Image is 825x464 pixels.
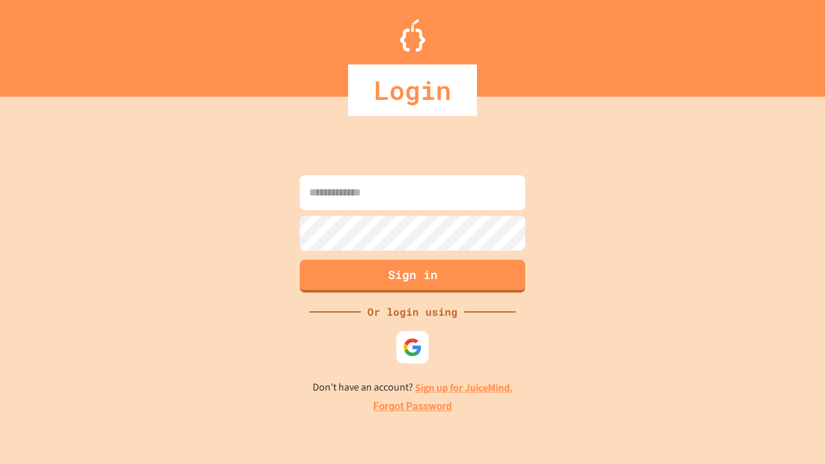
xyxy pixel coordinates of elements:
[718,356,812,411] iframe: chat widget
[400,19,425,52] img: Logo.svg
[348,64,477,116] div: Login
[300,260,525,293] button: Sign in
[403,338,422,357] img: google-icon.svg
[313,380,513,396] p: Don't have an account?
[771,412,812,451] iframe: chat widget
[361,304,464,320] div: Or login using
[373,399,452,414] a: Forgot Password
[415,381,513,394] a: Sign up for JuiceMind.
